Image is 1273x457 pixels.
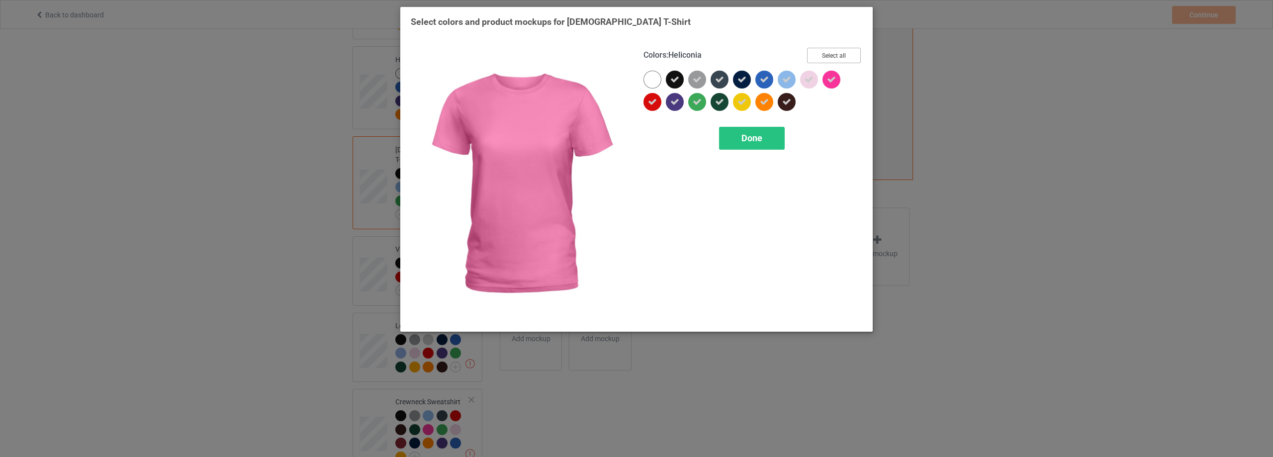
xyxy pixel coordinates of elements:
[643,50,666,60] span: Colors
[741,133,762,143] span: Done
[668,50,702,60] span: Heliconia
[807,48,861,63] button: Select all
[643,50,702,61] h4: :
[411,48,630,321] img: regular.jpg
[411,16,691,27] span: Select colors and product mockups for [DEMOGRAPHIC_DATA] T-Shirt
